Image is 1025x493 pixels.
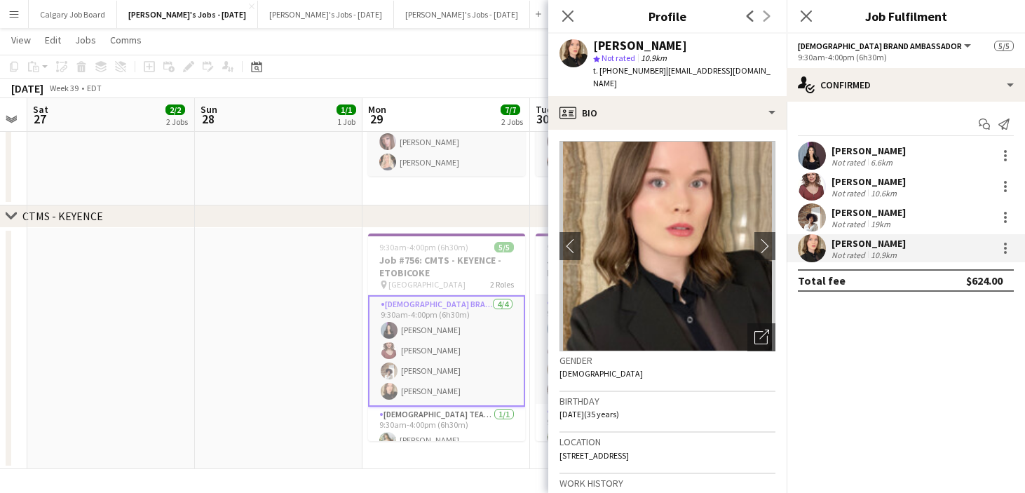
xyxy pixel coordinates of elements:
div: 2 Jobs [166,116,188,127]
span: 1/1 [337,104,356,115]
a: Edit [39,31,67,49]
span: | [EMAIL_ADDRESS][DOMAIN_NAME] [593,65,771,88]
span: 30 [534,111,552,127]
div: Not rated [831,250,868,260]
a: View [6,31,36,49]
div: 10.9km [868,250,900,260]
span: [DEMOGRAPHIC_DATA] [559,368,643,379]
div: $624.00 [966,273,1003,288]
span: 9:30am-4:00pm (6h30m) [547,242,636,252]
button: Calgary Job Board [29,1,117,28]
div: [PERSON_NAME] [593,39,687,52]
span: 10.9km [638,53,670,63]
div: Not rated [831,157,868,168]
div: Not rated [831,219,868,229]
span: Edit [45,34,61,46]
span: Sun [201,103,217,116]
span: 9:30am-4:00pm (6h30m) [379,242,468,252]
span: Jobs [75,34,96,46]
div: Not rated [831,188,868,198]
span: [STREET_ADDRESS] [559,450,629,461]
span: Mon [368,103,386,116]
span: 7/7 [501,104,520,115]
button: [PERSON_NAME]'s Jobs - [DATE] [394,1,530,28]
div: 10.6km [868,188,900,198]
span: 5/5 [994,41,1014,51]
h3: Birthday [559,395,775,407]
app-job-card: 9:30am-4:00pm (6h30m)5/5Job #756: CMTS - KEYENCE - ETOBICOKE [GEOGRAPHIC_DATA]2 Roles[DEMOGRAPHIC... [536,234,693,441]
span: Comms [110,34,142,46]
div: [PERSON_NAME] [831,175,906,188]
app-card-role: [DEMOGRAPHIC_DATA] Brand Ambassador2/29:30am-7:00pm (9h30m)[PERSON_NAME][PERSON_NAME] [536,108,693,176]
span: [DATE] (35 years) [559,409,619,419]
div: [PERSON_NAME] [831,237,906,250]
app-card-role: [DEMOGRAPHIC_DATA] Brand Ambassador4/49:30am-4:00pm (6h30m)[PERSON_NAME][PERSON_NAME][PERSON_NAME... [368,295,525,407]
div: [PERSON_NAME] [831,206,906,219]
div: 19km [868,219,893,229]
span: [GEOGRAPHIC_DATA] [388,279,466,290]
app-card-role: [DEMOGRAPHIC_DATA] Team Leader1/19:30am-4:00pm (6h30m)[PERSON_NAME] [368,407,525,454]
h3: Location [559,435,775,448]
span: View [11,34,31,46]
span: 27 [31,111,48,127]
app-job-card: 9:30am-4:00pm (6h30m)5/5Job #756: CMTS - KEYENCE - ETOBICOKE [GEOGRAPHIC_DATA]2 Roles[DEMOGRAPHIC... [368,234,525,441]
span: Tue [536,103,552,116]
button: [PERSON_NAME]'s Jobs - [DATE] [258,1,394,28]
div: [DATE] [11,81,43,95]
img: Crew avatar or photo [559,141,775,351]
div: Total fee [798,273,846,288]
span: 2 Roles [490,279,514,290]
span: 2/2 [165,104,185,115]
div: Bio [548,96,787,130]
app-card-role: [DEMOGRAPHIC_DATA] Brand Ambassador2/29:00am-5:00pm (8h)[PERSON_NAME][PERSON_NAME] [368,108,525,176]
span: Female Brand Ambassador [798,41,962,51]
span: 5/5 [494,242,514,252]
div: EDT [87,83,102,93]
h3: Job #756: CMTS - KEYENCE - ETOBICOKE [368,254,525,279]
span: 29 [366,111,386,127]
a: Comms [104,31,147,49]
span: t. [PHONE_NUMBER] [593,65,666,76]
button: [DEMOGRAPHIC_DATA] Brand Ambassador [798,41,973,51]
h3: Profile [548,7,787,25]
span: 28 [198,111,217,127]
button: [PERSON_NAME]'s Jobs - [DATE] [117,1,258,28]
a: Jobs [69,31,102,49]
div: Confirmed [787,68,1025,102]
h3: Work history [559,477,775,489]
div: 6.6km [868,157,895,168]
app-card-role: [DEMOGRAPHIC_DATA] Team Leader1/19:30am-4:00pm (6h30m)[PERSON_NAME] [536,404,693,452]
div: 9:30am-4:00pm (6h30m) [798,52,1014,62]
span: Not rated [602,53,635,63]
div: 1 Job [337,116,355,127]
div: 2 Jobs [501,116,523,127]
h3: Job Fulfilment [787,7,1025,25]
div: Open photos pop-in [747,323,775,351]
h3: Job #756: CMTS - KEYENCE - ETOBICOKE [536,254,693,279]
div: CTMS - KEYENCE [22,209,103,223]
h3: Gender [559,354,775,367]
app-card-role: [DEMOGRAPHIC_DATA] Brand Ambassador4/49:30am-4:00pm (6h30m)[PERSON_NAME][PERSON_NAME][PERSON_NAME... [536,295,693,404]
span: Sat [33,103,48,116]
div: [PERSON_NAME] [831,144,906,157]
span: Week 39 [46,83,81,93]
